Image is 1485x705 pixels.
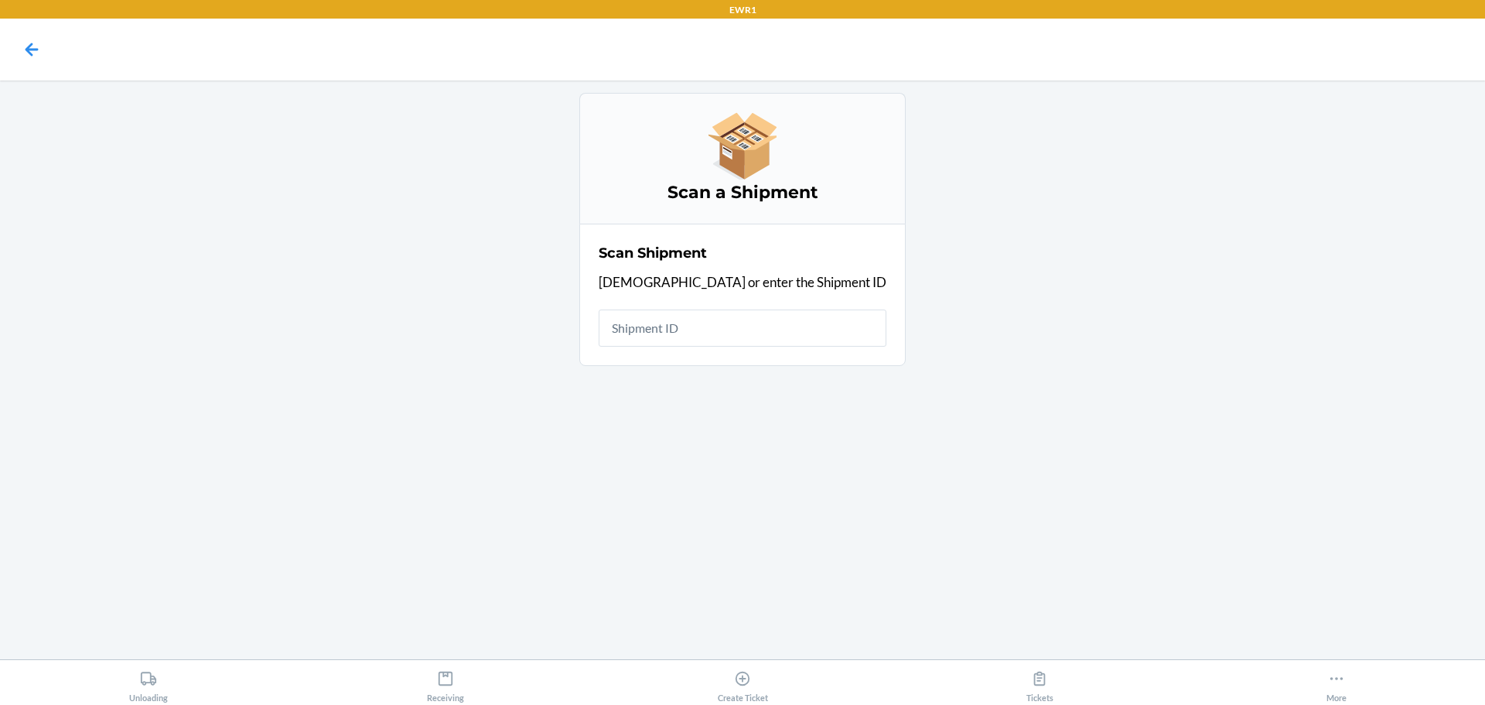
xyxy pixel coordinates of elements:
[599,243,707,263] h2: Scan Shipment
[594,660,891,703] button: Create Ticket
[718,664,768,703] div: Create Ticket
[891,660,1188,703] button: Tickets
[599,180,886,205] h3: Scan a Shipment
[1188,660,1485,703] button: More
[729,3,756,17] p: EWR1
[427,664,464,703] div: Receiving
[129,664,168,703] div: Unloading
[1026,664,1053,703] div: Tickets
[1326,664,1347,703] div: More
[599,310,886,347] input: Shipment ID
[599,272,886,293] p: [DEMOGRAPHIC_DATA] or enter the Shipment ID
[297,660,594,703] button: Receiving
